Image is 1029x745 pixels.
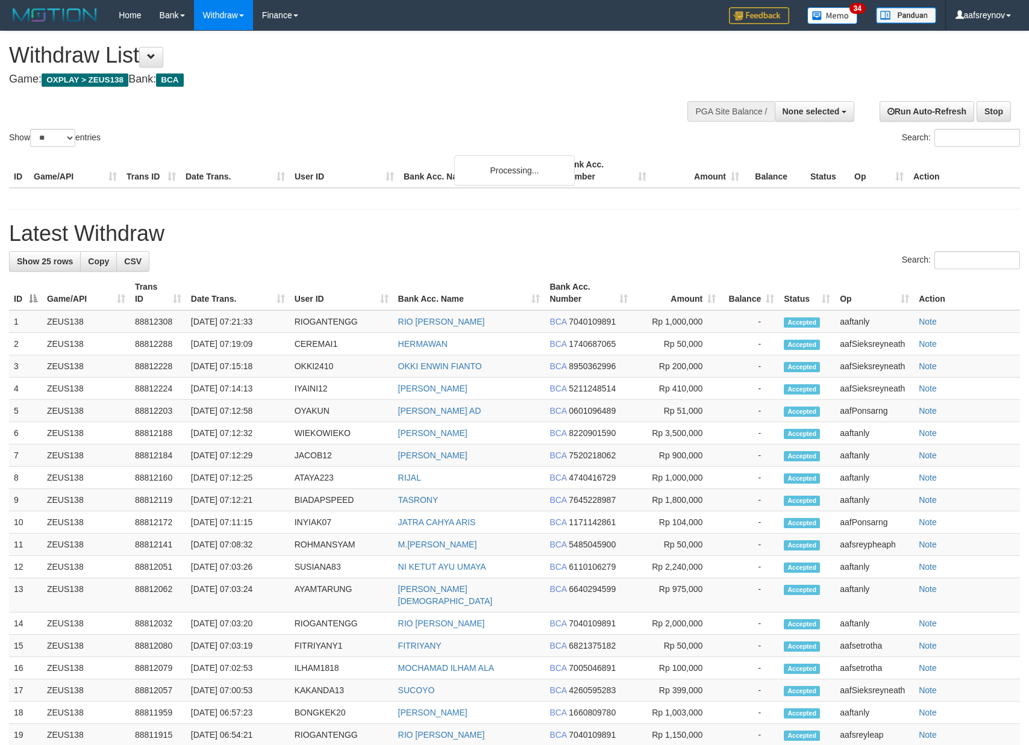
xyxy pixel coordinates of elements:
span: Accepted [784,340,820,350]
span: Copy 4260595283 to clipboard [569,685,616,695]
span: BCA [549,641,566,650]
td: ZEUS138 [42,378,130,400]
td: aafPonsarng [835,400,914,422]
td: - [721,467,779,489]
span: Accepted [784,563,820,573]
td: ZEUS138 [42,489,130,511]
a: Note [919,473,937,482]
td: 14 [9,613,42,635]
td: ILHAM1818 [290,657,393,679]
span: BCA [549,517,566,527]
td: 17 [9,679,42,702]
td: [DATE] 07:03:19 [186,635,290,657]
td: 3 [9,355,42,378]
td: 7 [9,444,42,467]
td: [DATE] 07:11:15 [186,511,290,534]
span: Copy [88,257,109,266]
td: aaftanly [835,578,914,613]
td: BIADAPSPEED [290,489,393,511]
a: Note [919,619,937,628]
span: 34 [849,3,866,14]
a: [PERSON_NAME] [398,708,468,717]
span: Copy 1660809780 to clipboard [569,708,616,717]
a: HERMAWAN [398,339,448,349]
span: BCA [549,428,566,438]
th: Op [849,154,909,188]
th: Balance: activate to sort column ascending [721,276,779,310]
td: [DATE] 07:14:13 [186,378,290,400]
th: Status: activate to sort column ascending [779,276,835,310]
label: Search: [902,251,1020,269]
th: Action [909,154,1020,188]
span: BCA [549,540,566,549]
td: [DATE] 07:21:33 [186,310,290,333]
td: BONGKEK20 [290,702,393,724]
a: Note [919,641,937,650]
td: FITRIYANY1 [290,635,393,657]
img: Feedback.jpg [729,7,789,24]
td: SUSIANA83 [290,556,393,578]
span: BCA [549,406,566,416]
td: [DATE] 07:12:58 [186,400,290,422]
span: Copy 8950362996 to clipboard [569,361,616,371]
td: ZEUS138 [42,444,130,467]
td: aafsetrotha [835,635,914,657]
label: Show entries [9,129,101,147]
td: aafSieksreyneath [835,679,914,702]
span: Copy 5485045900 to clipboard [569,540,616,549]
span: Copy 7040109891 to clipboard [569,619,616,628]
img: MOTION_logo.png [9,6,101,24]
span: OXPLAY > ZEUS138 [42,73,128,87]
td: OYAKUN [290,400,393,422]
th: Trans ID: activate to sort column ascending [130,276,186,310]
td: 5 [9,400,42,422]
th: Op: activate to sort column ascending [835,276,914,310]
a: Note [919,584,937,594]
td: - [721,556,779,578]
td: 88811959 [130,702,186,724]
td: aafPonsarng [835,511,914,534]
td: 6 [9,422,42,444]
td: Rp 1,000,000 [633,467,721,489]
a: SUCOYO [398,685,435,695]
a: Note [919,663,937,673]
th: Date Trans. [181,154,290,188]
span: Accepted [784,518,820,528]
span: Accepted [784,540,820,550]
span: Accepted [784,384,820,394]
input: Search: [934,251,1020,269]
a: Note [919,361,937,371]
td: Rp 100,000 [633,657,721,679]
td: Rp 410,000 [633,378,721,400]
a: Note [919,317,937,326]
div: Processing... [454,155,575,185]
td: 88812288 [130,333,186,355]
a: Copy [80,251,117,272]
span: Copy 7005046891 to clipboard [569,663,616,673]
td: ZEUS138 [42,702,130,724]
td: aaftanly [835,467,914,489]
th: Trans ID [122,154,181,188]
h1: Withdraw List [9,43,674,67]
td: - [721,511,779,534]
span: Accepted [784,317,820,328]
td: 88812224 [130,378,186,400]
td: - [721,333,779,355]
span: Accepted [784,708,820,719]
td: - [721,400,779,422]
a: Note [919,730,937,740]
a: Note [919,708,937,717]
span: Copy 5211248514 to clipboard [569,384,616,393]
span: Accepted [784,641,820,652]
span: Accepted [784,731,820,741]
th: Amount: activate to sort column ascending [633,276,721,310]
span: Copy 1740687065 to clipboard [569,339,616,349]
td: - [721,310,779,333]
td: ZEUS138 [42,657,130,679]
td: 11 [9,534,42,556]
span: Copy 7040109891 to clipboard [569,730,616,740]
button: None selected [775,101,855,122]
td: 8 [9,467,42,489]
td: IYAINI12 [290,378,393,400]
td: - [721,702,779,724]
